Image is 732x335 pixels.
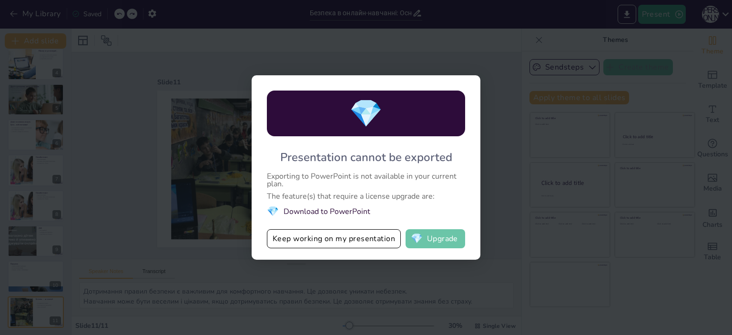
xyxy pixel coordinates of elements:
[406,229,465,248] button: diamondUpgrade
[280,150,452,165] div: Presentation cannot be exported
[349,95,383,132] span: diamond
[267,205,279,218] span: diamond
[267,205,465,218] li: Download to PowerPoint
[411,234,423,244] span: diamond
[267,229,401,248] button: Keep working on my presentation
[267,193,465,200] div: The feature(s) that require a license upgrade are:
[267,173,465,188] div: Exporting to PowerPoint is not available in your current plan.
